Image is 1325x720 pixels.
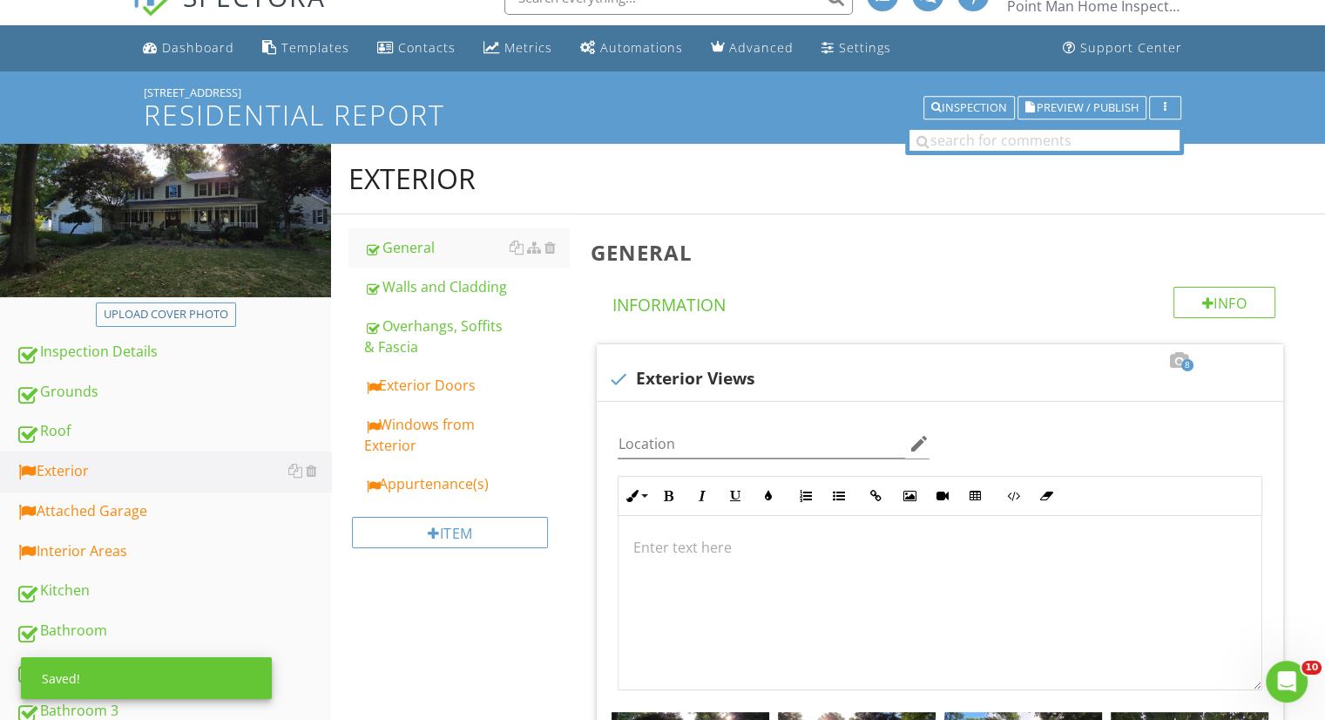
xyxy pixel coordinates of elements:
[21,657,272,699] div: Saved!
[255,32,356,65] a: Templates
[144,99,1181,130] h1: Residential Report
[1056,32,1189,65] a: Support Center
[16,341,331,363] div: Inspection Details
[364,316,569,357] div: Overhangs, Soffits & Fascia
[685,479,718,513] button: Italic (Ctrl+I)
[144,85,1181,99] div: [STREET_ADDRESS]
[815,32,898,65] a: Settings
[16,580,331,602] div: Kitchen
[136,32,241,65] a: Dashboard
[718,479,751,513] button: Underline (Ctrl+U)
[162,39,234,56] div: Dashboard
[16,620,331,642] div: Bathroom
[398,39,456,56] div: Contacts
[1266,661,1308,703] iframe: Intercom live chat
[925,479,958,513] button: Insert Video
[892,479,925,513] button: Insert Image (Ctrl+P)
[859,479,892,513] button: Insert Link (Ctrl+K)
[931,102,1007,114] div: Inspection
[821,479,855,513] button: Unordered List
[839,39,891,56] div: Settings
[364,237,569,258] div: General
[16,460,331,483] div: Exterior
[364,276,569,297] div: Walls and Cladding
[958,479,991,513] button: Insert Table
[16,540,331,563] div: Interior Areas
[573,32,690,65] a: Automations (Advanced)
[600,39,683,56] div: Automations
[16,500,331,523] div: Attached Garage
[996,479,1029,513] button: Code View
[923,98,1015,114] a: Inspection
[729,39,794,56] div: Advanced
[504,39,552,56] div: Metrics
[364,375,569,396] div: Exterior Doors
[612,287,1275,316] h4: Information
[16,660,331,683] div: Bathroom 2
[923,96,1015,120] button: Inspection
[590,241,1297,264] h3: General
[281,39,349,56] div: Templates
[96,302,236,327] button: Upload cover photo
[364,414,569,456] div: Windows from Exterior
[751,479,784,513] button: Colors
[619,479,652,513] button: Inline Style
[352,517,548,548] div: Item
[1029,479,1062,513] button: Clear Formatting
[364,473,569,494] div: Appurtenance(s)
[348,161,476,196] div: Exterior
[16,420,331,443] div: Roof
[104,306,228,323] div: Upload cover photo
[1181,359,1193,371] span: 8
[370,32,463,65] a: Contacts
[704,32,801,65] a: Advanced
[1080,39,1182,56] div: Support Center
[652,479,685,513] button: Bold (Ctrl+B)
[1017,98,1146,114] a: Preview / Publish
[909,130,1180,151] input: search for comments
[1301,661,1322,675] span: 10
[16,381,331,404] div: Grounds
[788,479,821,513] button: Ordered List
[618,430,905,458] input: Location
[1037,102,1139,113] span: Preview / Publish
[1017,96,1146,120] button: Preview / Publish
[477,32,559,65] a: Metrics
[1173,287,1276,318] div: Info
[909,433,930,454] i: edit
